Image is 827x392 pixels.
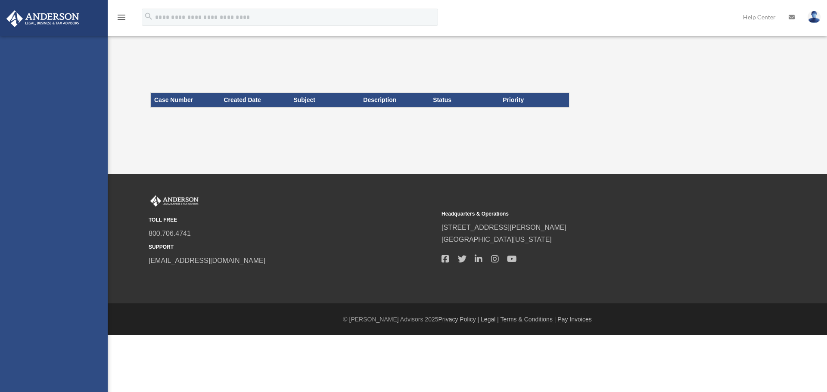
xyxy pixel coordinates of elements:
img: User Pic [808,11,821,23]
i: menu [116,12,127,22]
th: Priority [499,93,569,108]
a: Privacy Policy | [438,316,479,323]
a: [STREET_ADDRESS][PERSON_NAME] [441,224,566,231]
a: menu [116,15,127,22]
a: [EMAIL_ADDRESS][DOMAIN_NAME] [149,257,265,264]
th: Description [360,93,429,108]
th: Subject [290,93,360,108]
th: Case Number [151,93,221,108]
a: Legal | [481,316,499,323]
img: Anderson Advisors Platinum Portal [149,195,200,207]
small: TOLL FREE [149,216,435,225]
a: Terms & Conditions | [501,316,556,323]
a: [GEOGRAPHIC_DATA][US_STATE] [441,236,552,243]
div: © [PERSON_NAME] Advisors 2025 [108,314,827,325]
th: Created Date [220,93,290,108]
img: Anderson Advisors Platinum Portal [4,10,82,27]
a: 800.706.4741 [149,230,191,237]
a: Pay Invoices [557,316,591,323]
small: Headquarters & Operations [441,210,728,219]
th: Status [429,93,499,108]
i: search [144,12,153,21]
small: SUPPORT [149,243,435,252]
